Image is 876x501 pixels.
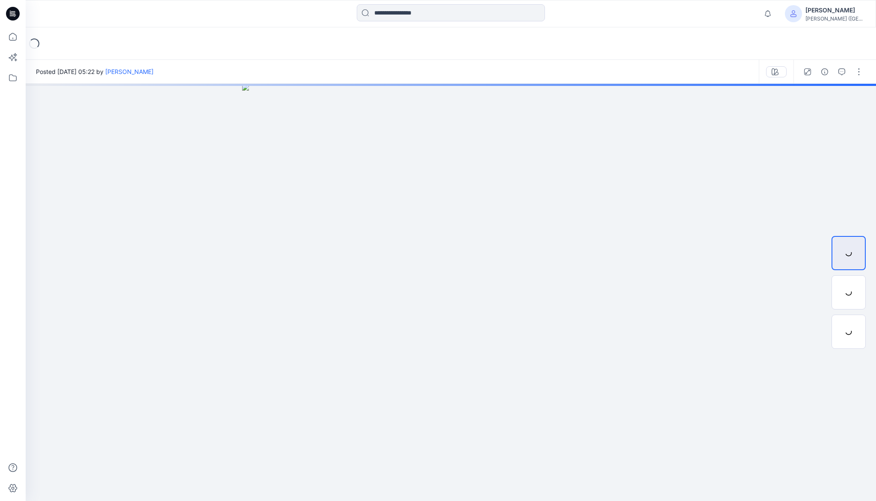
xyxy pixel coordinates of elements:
[790,10,797,17] svg: avatar
[805,5,865,15] div: [PERSON_NAME]
[818,65,832,79] button: Details
[36,67,154,76] span: Posted [DATE] 05:22 by
[242,84,660,501] img: eyJhbGciOiJIUzI1NiIsImtpZCI6IjAiLCJzbHQiOiJzZXMiLCJ0eXAiOiJKV1QifQ.eyJkYXRhIjp7InR5cGUiOiJzdG9yYW...
[805,15,865,22] div: [PERSON_NAME] ([GEOGRAPHIC_DATA]) Exp...
[105,68,154,75] a: [PERSON_NAME]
